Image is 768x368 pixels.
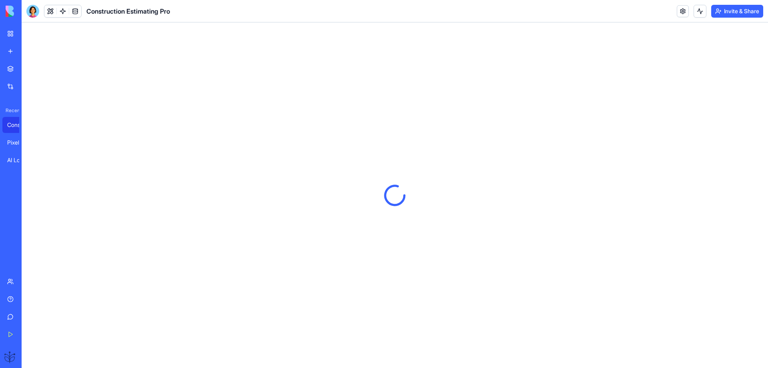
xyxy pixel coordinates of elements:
a: Construction Estimating Pro [2,117,34,133]
span: Recent [2,107,19,114]
button: Invite & Share [711,5,763,18]
div: PixelCraft Studio [7,139,30,147]
img: logo [6,6,55,17]
div: Construction Estimating Pro [7,121,30,129]
div: AI Logo Generator [7,156,30,164]
img: ACg8ocJXc4biGNmL-6_84M9niqKohncbsBQNEji79DO8k46BE60Re2nP=s96-c [4,350,17,363]
span: Construction Estimating Pro [86,6,170,16]
a: PixelCraft Studio [2,135,34,151]
a: AI Logo Generator [2,152,34,168]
